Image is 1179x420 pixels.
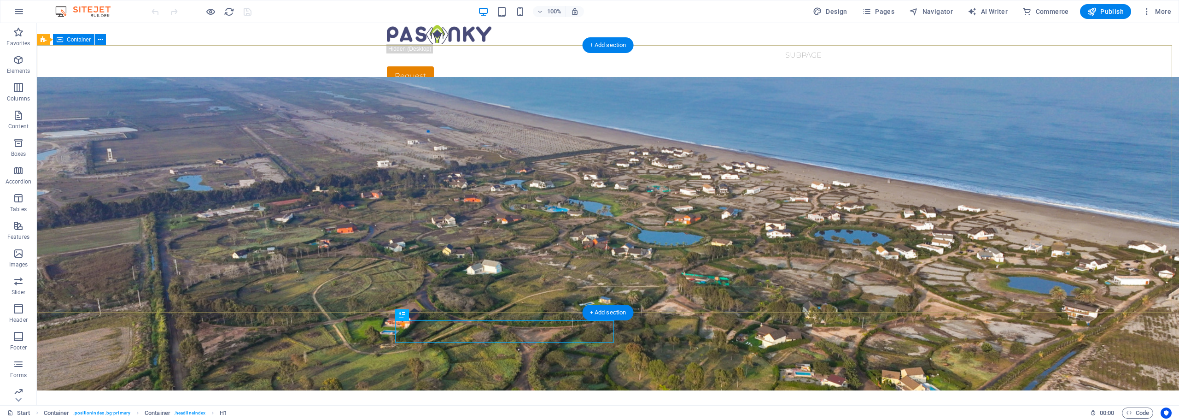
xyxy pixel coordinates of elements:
[809,4,851,19] div: Design (Ctrl+Alt+Y)
[1142,7,1171,16] span: More
[809,4,851,19] button: Design
[10,206,27,213] p: Tables
[7,233,29,241] p: Features
[1087,7,1124,16] span: Publish
[11,150,26,158] p: Boxes
[813,7,847,16] span: Design
[1138,4,1175,19] button: More
[547,6,561,17] h6: 100%
[909,7,953,16] span: Navigator
[8,123,29,130] p: Content
[6,178,31,185] p: Accordion
[73,408,130,419] span: . positionindex .bg-primary
[1126,408,1149,419] span: Code
[583,305,634,320] div: + Add section
[12,289,26,296] p: Slider
[862,7,894,16] span: Pages
[1090,408,1115,419] h6: Session time
[905,4,957,19] button: Navigator
[9,316,28,324] p: Header
[7,408,30,419] a: Click to cancel selection. Double-click to open Pages
[7,95,30,102] p: Columns
[1019,4,1073,19] button: Commerce
[1080,4,1131,19] button: Publish
[968,7,1008,16] span: AI Writer
[858,4,898,19] button: Pages
[964,4,1011,19] button: AI Writer
[205,6,216,17] button: Click here to leave preview mode and continue editing
[67,37,91,42] span: Container
[1022,7,1069,16] span: Commerce
[53,6,122,17] img: Editor Logo
[533,6,566,17] button: 100%
[1122,408,1153,419] button: Code
[10,372,27,379] p: Forms
[6,40,30,47] p: Favorites
[583,37,634,53] div: + Add section
[145,408,170,419] span: Click to select. Double-click to edit
[7,67,30,75] p: Elements
[224,6,234,17] i: Reload page
[174,408,205,419] span: . headlineindex
[10,344,27,351] p: Footer
[1106,409,1108,416] span: :
[1100,408,1114,419] span: 00 00
[220,408,227,419] span: Click to select. Double-click to edit
[9,261,28,268] p: Images
[1161,408,1172,419] button: Usercentrics
[223,6,234,17] button: reload
[44,408,228,419] nav: breadcrumb
[44,408,70,419] span: Click to select. Double-click to edit
[571,7,579,16] i: On resize automatically adjust zoom level to fit chosen device.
